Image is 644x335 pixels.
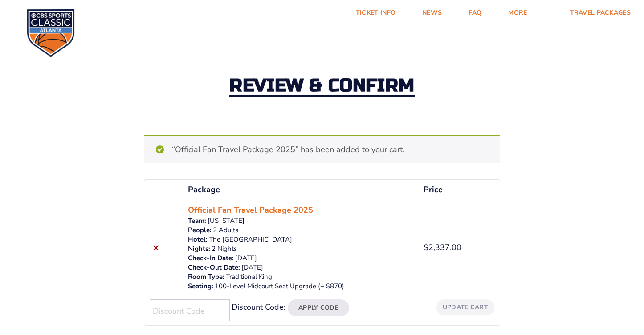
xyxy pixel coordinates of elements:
[188,216,413,226] p: [US_STATE]
[188,263,240,272] dt: Check-Out Date:
[144,135,500,163] div: “Official Fan Travel Package 2025” has been added to your cart.
[188,216,206,226] dt: Team:
[188,226,212,235] dt: People:
[232,302,285,312] label: Discount Code:
[183,180,418,200] th: Package
[188,235,208,244] dt: Hotel:
[418,180,500,200] th: Price
[150,242,162,254] a: Remove this item
[188,235,413,244] p: The [GEOGRAPHIC_DATA]
[27,9,75,57] img: CBS Sports Classic
[188,204,313,216] a: Official Fan Travel Package 2025
[188,254,234,263] dt: Check-In Date:
[188,282,213,291] dt: Seating:
[188,272,224,282] dt: Room Type:
[424,242,428,253] span: $
[188,263,413,272] p: [DATE]
[188,282,413,291] p: 100-Level Midcourt Seat Upgrade (+ $870)
[150,299,230,321] input: Discount Code
[188,272,413,282] p: Traditional King
[188,244,413,254] p: 2 Nights
[424,242,461,253] bdi: 2,337.00
[436,299,494,315] button: Update cart
[188,254,413,263] p: [DATE]
[188,244,210,254] dt: Nights:
[188,226,413,235] p: 2 Adults
[229,77,415,97] h2: Review & Confirm
[288,299,349,316] button: Apply Code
